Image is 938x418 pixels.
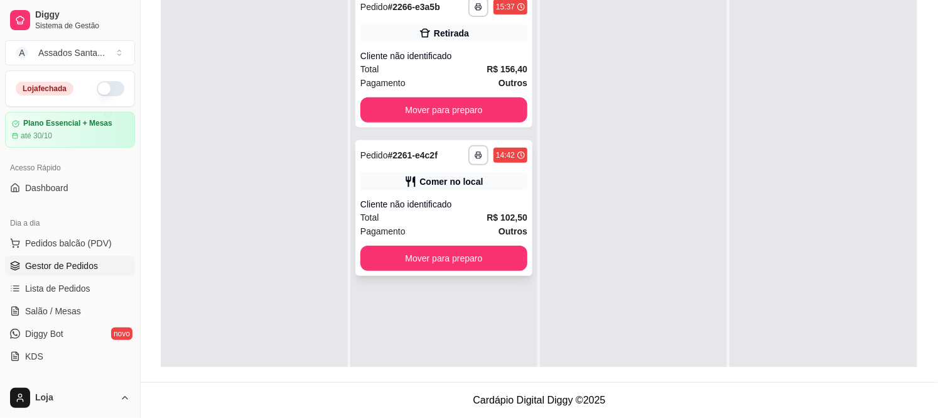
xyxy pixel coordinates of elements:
[5,112,135,148] a: Plano Essencial + Mesasaté 30/10
[5,213,135,233] div: Dia a dia
[5,301,135,321] a: Salão / Mesas
[5,346,135,366] a: KDS
[388,2,440,12] strong: # 2266-e3a5b
[5,233,135,253] button: Pedidos balcão (PDV)
[499,226,527,236] strong: Outros
[388,150,438,160] strong: # 2261-e4c2f
[25,350,43,363] span: KDS
[35,9,130,21] span: Diggy
[5,256,135,276] a: Gestor de Pedidos
[360,76,406,90] span: Pagamento
[360,50,527,62] div: Cliente não identificado
[38,47,105,59] div: Assados Santa ...
[25,305,81,317] span: Salão / Mesas
[25,237,112,250] span: Pedidos balcão (PDV)
[487,64,527,74] strong: R$ 156,40
[360,246,527,271] button: Mover para preparo
[5,40,135,65] button: Select a team
[360,198,527,211] div: Cliente não identificado
[360,150,388,160] span: Pedido
[499,78,527,88] strong: Outros
[5,158,135,178] div: Acesso Rápido
[360,224,406,238] span: Pagamento
[16,47,28,59] span: A
[35,392,115,404] span: Loja
[419,175,483,188] div: Comer no local
[496,2,515,12] div: 15:37
[21,131,52,141] article: até 30/10
[487,212,527,223] strong: R$ 102,50
[496,150,515,160] div: 14:42
[5,278,135,299] a: Lista de Pedidos
[25,282,90,295] span: Lista de Pedidos
[5,5,135,35] a: DiggySistema de Gestão
[25,327,63,340] span: Diggy Bot
[97,81,124,96] button: Alterar Status
[360,97,527,123] button: Mover para preparo
[35,21,130,31] span: Sistema de Gestão
[5,324,135,344] a: Diggy Botnovo
[360,62,379,76] span: Total
[16,82,73,96] div: Loja fechada
[5,383,135,413] button: Loja
[5,178,135,198] a: Dashboard
[25,260,98,272] span: Gestor de Pedidos
[23,119,112,128] article: Plano Essencial + Mesas
[25,182,68,194] span: Dashboard
[360,211,379,224] span: Total
[141,382,938,418] footer: Cardápio Digital Diggy © 2025
[434,27,469,40] div: Retirada
[360,2,388,12] span: Pedido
